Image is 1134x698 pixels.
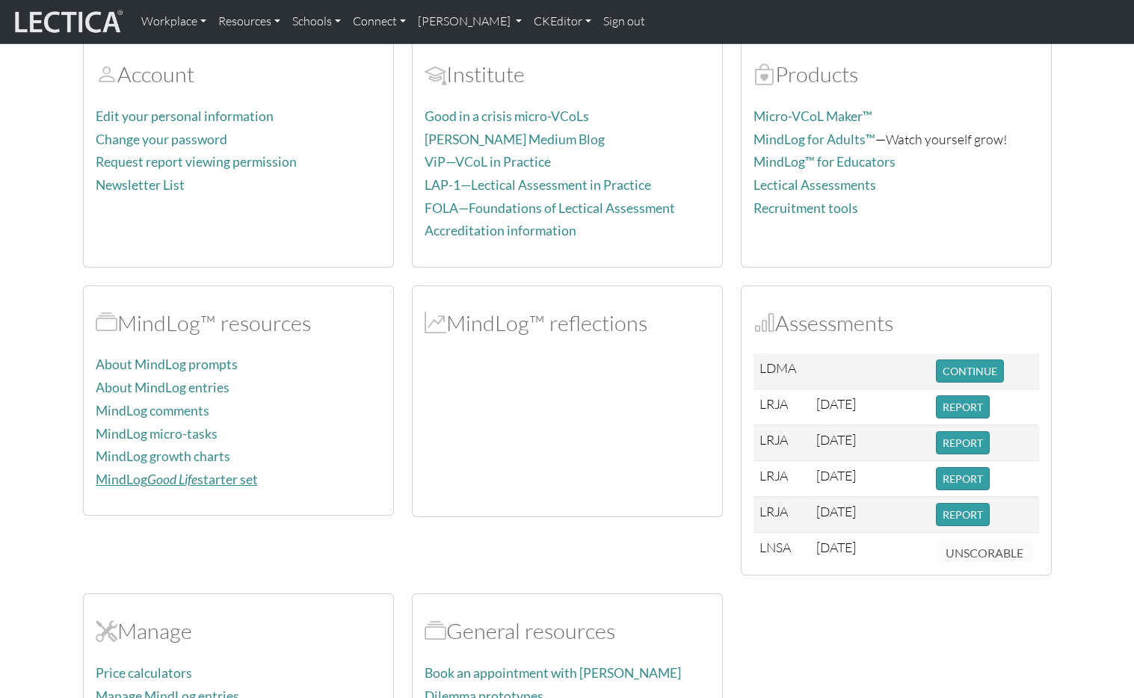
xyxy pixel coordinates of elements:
[816,467,856,484] span: [DATE]
[816,503,856,519] span: [DATE]
[11,7,123,36] img: lecticalive
[96,61,117,87] span: Account
[96,665,192,681] a: Price calculators
[754,200,858,216] a: Recruitment tools
[816,431,856,448] span: [DATE]
[816,539,856,555] span: [DATE]
[96,380,229,395] a: About MindLog entries
[96,61,381,87] h2: Account
[425,61,710,87] h2: Institute
[96,309,117,336] span: MindLog™ resources
[425,177,651,193] a: LAP-1—Lectical Assessment in Practice
[936,395,990,419] button: REPORT
[96,310,381,336] h2: MindLog™ resources
[936,503,990,526] button: REPORT
[425,132,605,147] a: [PERSON_NAME] Medium Blog
[936,359,1004,383] button: CONTINUE
[347,6,412,37] a: Connect
[425,223,576,238] a: Accreditation information
[754,497,810,533] td: LRJA
[96,108,274,124] a: Edit your personal information
[96,154,297,170] a: Request report viewing permission
[135,6,212,37] a: Workplace
[286,6,347,37] a: Schools
[425,665,681,681] a: Book an appointment with [PERSON_NAME]
[425,310,710,336] h2: MindLog™ reflections
[754,154,896,170] a: MindLog™ for Educators
[425,617,446,644] span: Resources
[816,395,856,412] span: [DATE]
[96,472,258,487] a: MindLogGood Lifestarter set
[754,129,1039,150] p: —Watch yourself grow!
[597,6,651,37] a: Sign out
[96,448,230,464] a: MindLog growth charts
[425,61,446,87] span: Account
[754,310,1039,336] h2: Assessments
[754,61,775,87] span: Products
[412,6,528,37] a: [PERSON_NAME]
[96,618,381,644] h2: Manage
[425,200,675,216] a: FOLA—Foundations of Lectical Assessment
[528,6,597,37] a: CKEditor
[754,389,810,425] td: LRJA
[754,61,1039,87] h2: Products
[754,425,810,461] td: LRJA
[147,472,197,487] i: Good Life
[96,177,185,193] a: Newsletter List
[754,533,810,574] td: LNSA
[754,353,810,389] td: LDMA
[425,309,446,336] span: MindLog
[425,154,551,170] a: ViP—VCoL in Practice
[754,108,872,124] a: Micro-VCoL Maker™
[425,618,710,644] h2: General resources
[212,6,286,37] a: Resources
[754,309,775,336] span: Assessments
[96,426,218,442] a: MindLog micro-tasks
[96,356,238,372] a: About MindLog prompts
[936,467,990,490] button: REPORT
[754,132,875,147] a: MindLog for Adults™
[754,461,810,497] td: LRJA
[936,431,990,454] button: REPORT
[96,617,117,644] span: Manage
[96,132,227,147] a: Change your password
[425,108,589,124] a: Good in a crisis micro-VCoLs
[96,403,209,419] a: MindLog comments
[754,177,876,193] a: Lectical Assessments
